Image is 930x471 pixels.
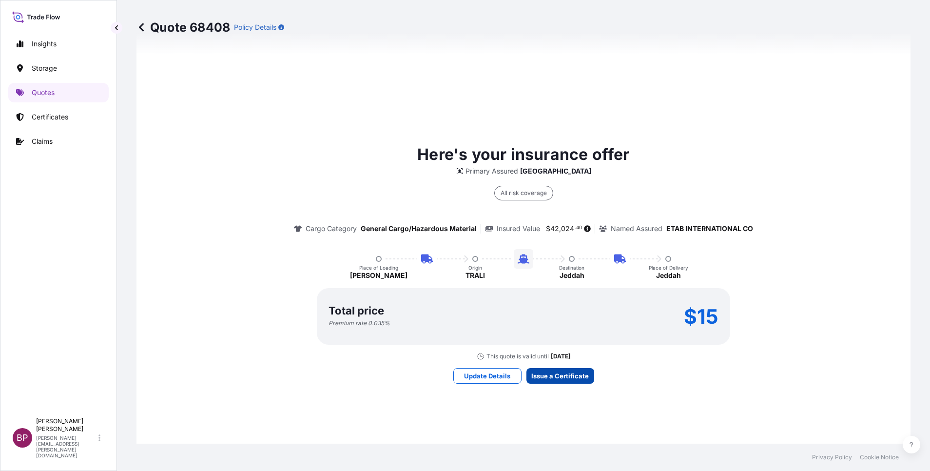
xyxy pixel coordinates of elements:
span: BP [17,433,28,443]
p: Certificates [32,112,68,122]
p: Place of Loading [359,265,398,271]
p: Origin [468,265,482,271]
p: [PERSON_NAME] [350,271,407,280]
p: [PERSON_NAME][EMAIL_ADDRESS][PERSON_NAME][DOMAIN_NAME] [36,435,97,458]
a: Claims [8,132,109,151]
p: Named Assured [611,224,662,234]
p: Claims [32,137,53,146]
p: [GEOGRAPHIC_DATA] [520,166,591,176]
a: Cookie Notice [860,453,899,461]
p: $15 [684,309,718,324]
a: Quotes [8,83,109,102]
p: This quote is valid until [486,353,549,360]
p: Primary Assured [465,166,518,176]
p: Policy Details [234,22,276,32]
span: , [559,225,561,232]
p: Storage [32,63,57,73]
span: 40 [576,226,582,230]
span: 42 [550,225,559,232]
p: [PERSON_NAME] [PERSON_NAME] [36,417,97,433]
span: $ [546,225,550,232]
p: Here's your insurance offer [417,143,629,166]
p: Insights [32,39,57,49]
p: TRALI [465,271,485,280]
a: Certificates [8,107,109,127]
p: Jeddah [560,271,584,280]
a: Insights [8,34,109,54]
p: Jeddah [656,271,681,280]
p: General Cargo/Hazardous Material [361,224,477,234]
p: Destination [559,265,584,271]
div: All risk coverage [494,186,553,200]
p: Place of Delivery [649,265,688,271]
button: Issue a Certificate [526,368,594,384]
p: [DATE] [551,353,571,360]
p: Premium rate 0.035 % [329,319,390,327]
p: Quote 68408 [136,20,230,35]
span: 024 [561,225,574,232]
span: . [575,226,576,230]
p: Update Details [464,371,510,381]
p: Cargo Category [306,224,357,234]
button: Update Details [453,368,522,384]
p: Total price [329,306,384,315]
a: Storage [8,59,109,78]
p: Quotes [32,88,55,98]
p: Insured Value [497,224,540,234]
a: Privacy Policy [812,453,852,461]
p: Issue a Certificate [531,371,589,381]
p: ETAB INTERNATIONAL CO [666,224,753,234]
